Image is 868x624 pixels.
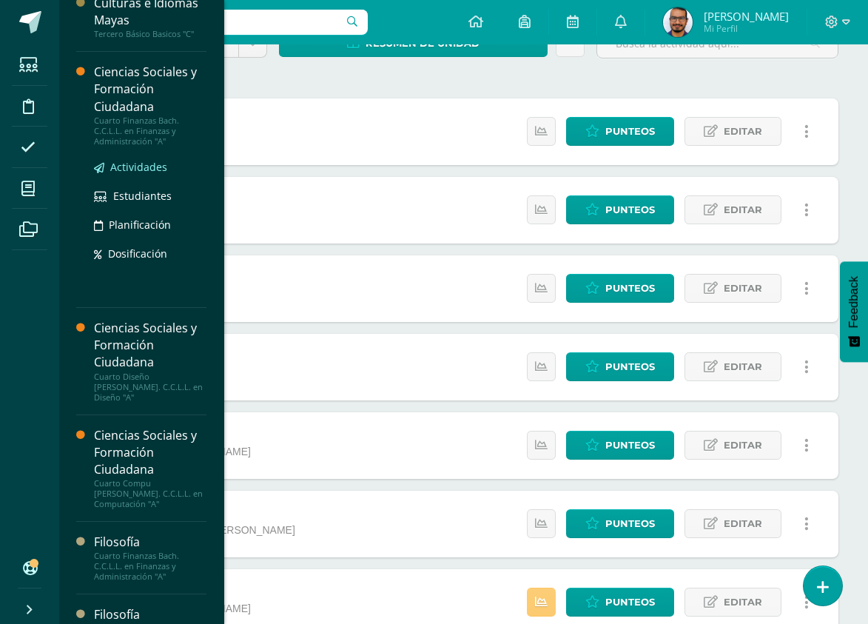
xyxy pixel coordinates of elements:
[178,524,295,536] span: [DATE][PERSON_NAME]
[110,160,167,174] span: Actividades
[94,115,206,147] div: Cuarto Finanzas Bach. C.C.L.L. en Finanzas y Administración "A"
[605,118,655,145] span: Punteos
[94,427,206,478] div: Ciencias Sociales y Formación Ciudadana
[605,588,655,616] span: Punteos
[566,588,674,617] a: Punteos
[605,196,655,224] span: Punteos
[704,9,789,24] span: [PERSON_NAME]
[566,509,674,538] a: Punteos
[605,353,655,380] span: Punteos
[94,187,206,204] a: Estudiantes
[724,588,762,616] span: Editar
[108,246,167,261] span: Dosificación
[94,606,206,623] div: Filosofía
[94,158,206,175] a: Actividades
[94,64,206,146] a: Ciencias Sociales y Formación CiudadanaCuarto Finanzas Bach. C.C.L.L. en Finanzas y Administració...
[566,352,674,381] a: Punteos
[724,510,762,537] span: Editar
[566,274,674,303] a: Punteos
[94,64,206,115] div: Ciencias Sociales y Formación Ciudadana
[724,432,762,459] span: Editar
[94,478,206,509] div: Cuarto Compu [PERSON_NAME]. C.C.L.L. en Computación "A"
[566,431,674,460] a: Punteos
[704,22,789,35] span: Mi Perfil
[605,275,655,302] span: Punteos
[113,189,172,203] span: Estudiantes
[109,218,171,232] span: Planificación
[94,245,206,262] a: Dosificación
[724,353,762,380] span: Editar
[94,534,206,551] div: Filosofía
[566,117,674,146] a: Punteos
[724,275,762,302] span: Editar
[566,195,674,224] a: Punteos
[94,216,206,233] a: Planificación
[94,320,206,402] a: Ciencias Sociales y Formación CiudadanaCuarto Diseño [PERSON_NAME]. C.C.L.L. en Diseño "A"
[94,427,206,509] a: Ciencias Sociales y Formación CiudadanaCuarto Compu [PERSON_NAME]. C.C.L.L. en Computación "A"
[605,510,655,537] span: Punteos
[94,320,206,371] div: Ciencias Sociales y Formación Ciudadana
[663,7,693,37] img: 08be2d55319ba3387df66664f4822257.png
[94,534,206,582] a: FilosofíaCuarto Finanzas Bach. C.C.L.L. en Finanzas y Administración "A"
[847,276,861,328] span: Feedback
[94,551,206,582] div: Cuarto Finanzas Bach. C.C.L.L. en Finanzas y Administración "A"
[724,196,762,224] span: Editar
[840,261,868,362] button: Feedback - Mostrar encuesta
[94,372,206,403] div: Cuarto Diseño [PERSON_NAME]. C.C.L.L. en Diseño "A"
[94,29,206,39] div: Tercero Básico Basicos "C"
[605,432,655,459] span: Punteos
[724,118,762,145] span: Editar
